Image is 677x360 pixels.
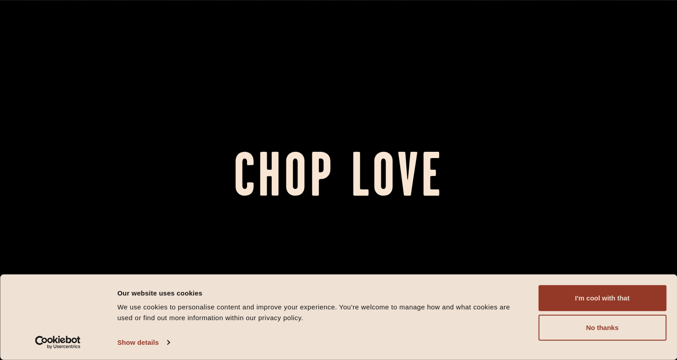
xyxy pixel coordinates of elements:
div: Our website uses cookies [117,287,518,298]
a: Show details [117,336,169,349]
a: Usercentrics Cookiebot - opens in a new window [19,336,97,349]
button: I'm cool with that [538,285,666,311]
div: We use cookies to personalise content and improve your experience. You're welcome to manage how a... [117,302,518,323]
button: No thanks [538,315,666,341]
